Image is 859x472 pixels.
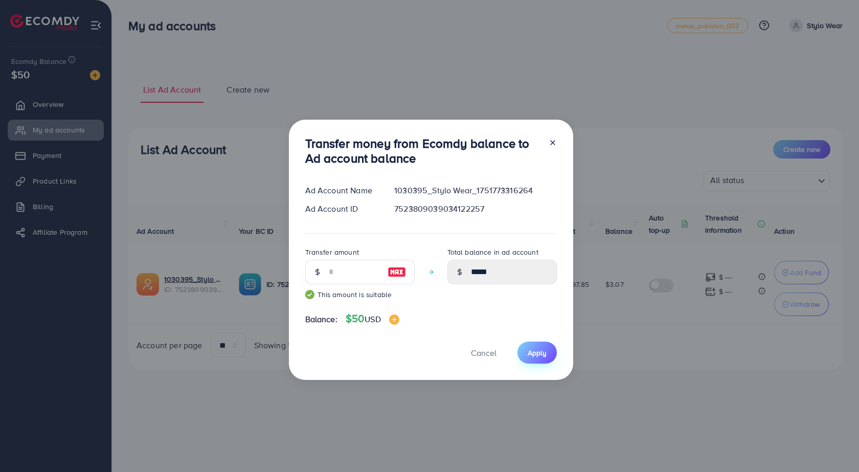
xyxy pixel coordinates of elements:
h3: Transfer money from Ecomdy balance to Ad account balance [305,136,540,166]
span: Cancel [471,347,496,358]
div: 1030395_Stylo Wear_1751773316264 [386,185,564,196]
img: image [388,266,406,278]
small: This amount is suitable [305,289,415,300]
img: guide [305,290,314,299]
div: Ad Account Name [297,185,387,196]
label: Total balance in ad account [447,247,538,257]
span: USD [365,313,380,325]
span: Balance: [305,313,337,325]
div: 7523809039034122257 [386,203,564,215]
h4: $50 [346,312,399,325]
iframe: Chat [816,426,851,464]
img: image [389,314,399,325]
div: Ad Account ID [297,203,387,215]
span: Apply [528,348,547,358]
button: Cancel [458,342,509,364]
button: Apply [517,342,557,364]
label: Transfer amount [305,247,359,257]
